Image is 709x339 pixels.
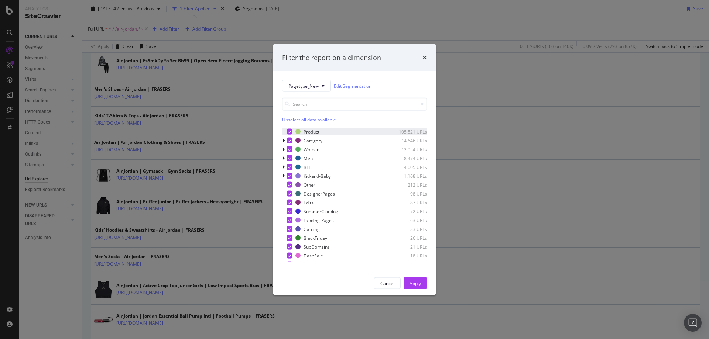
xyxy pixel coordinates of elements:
div: Landing-Pages [304,217,334,223]
div: Category [304,137,322,143]
div: 212 URLs [391,181,427,188]
div: Other [304,181,315,188]
div: 33 URLs [391,226,427,232]
a: Edit Segmentation [334,82,371,90]
div: Cancel [380,280,394,286]
div: 11 URLs [391,261,427,267]
div: FlashSale [304,252,323,259]
div: Gaming [304,226,320,232]
div: 98 URLs [391,190,427,197]
div: Unselect all data available [282,117,427,123]
div: times [422,53,427,62]
div: 4,605 URLs [391,164,427,170]
div: Open Intercom Messenger [684,314,702,332]
div: 87 URLs [391,199,427,205]
span: Pagetype_New [288,83,319,89]
div: 14,646 URLs [391,137,427,143]
button: Apply [404,277,427,289]
div: Edits [304,199,314,205]
div: 8,474 URLs [391,155,427,161]
div: Stores [304,261,317,267]
div: 105,521 URLs [391,128,427,135]
div: 18 URLs [391,252,427,259]
div: SubDomains [304,243,330,250]
div: Apply [410,280,421,286]
div: 26 URLs [391,235,427,241]
div: 63 URLs [391,217,427,223]
div: Men [304,155,313,161]
div: SummerClothing [304,208,338,214]
div: BlackFriday [304,235,327,241]
div: 72 URLs [391,208,427,214]
button: Pagetype_New [282,80,331,92]
div: 21 URLs [391,243,427,250]
div: modal [273,44,436,295]
div: Kid-and-Baby [304,173,331,179]
div: BLP [304,164,311,170]
div: Filter the report on a dimension [282,53,381,62]
div: Women [304,146,319,152]
div: 12,054 URLs [391,146,427,152]
div: 1,168 URLs [391,173,427,179]
button: Cancel [374,277,401,289]
div: Product [304,128,319,135]
div: DesignerPages [304,190,335,197]
input: Search [282,98,427,111]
